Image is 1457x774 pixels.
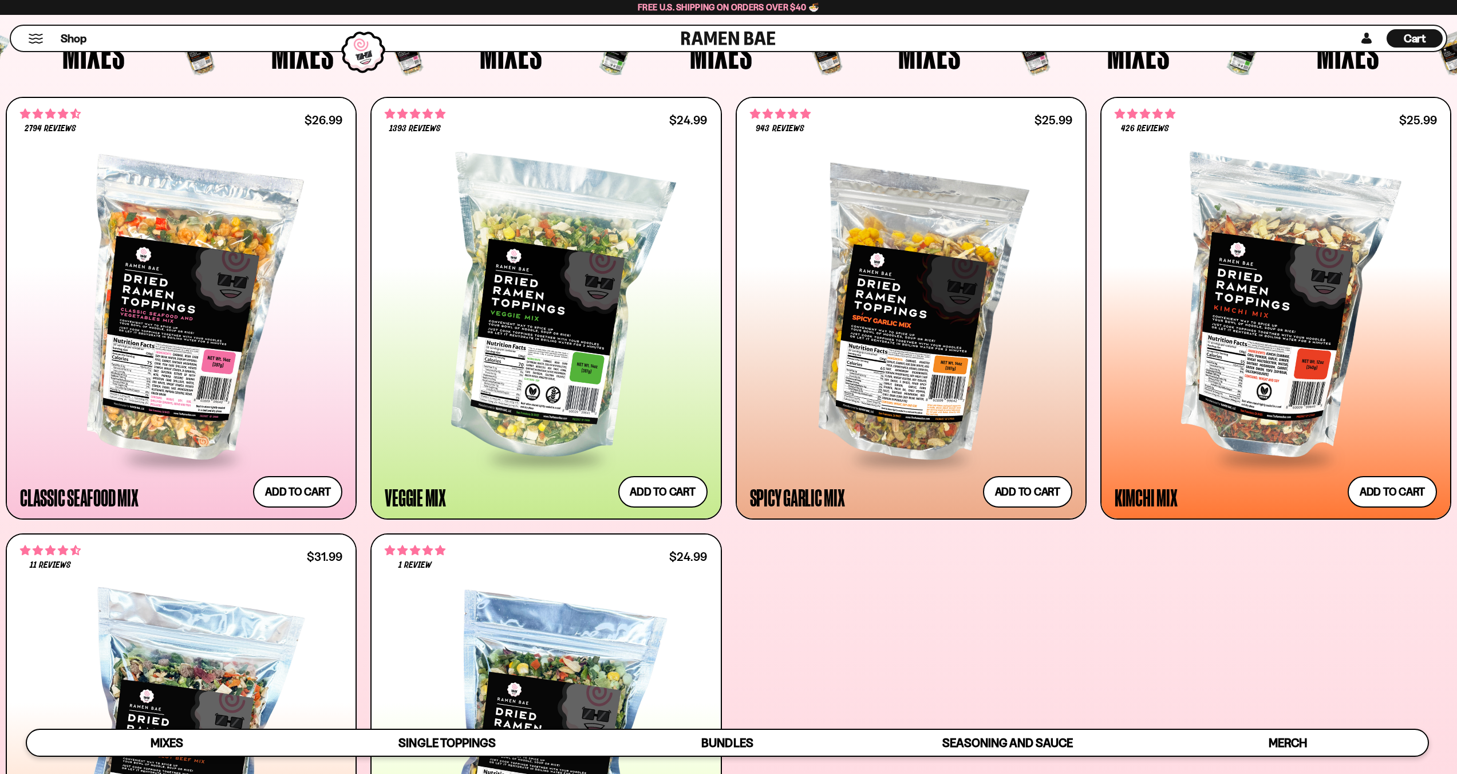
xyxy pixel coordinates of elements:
div: $24.99 [669,551,707,562]
div: Cart [1387,26,1443,51]
span: Bundles [701,736,753,750]
a: Shop [61,29,86,48]
a: Mixes [27,730,307,756]
button: Mobile Menu Trigger [28,34,44,44]
div: Spicy Garlic Mix [750,487,845,508]
div: $26.99 [305,115,342,125]
span: 4.64 stars [20,543,81,558]
span: 2794 reviews [25,124,76,133]
div: $25.99 [1399,115,1437,125]
a: Bundles [587,730,867,756]
span: 4.76 stars [1115,107,1175,121]
div: $31.99 [307,551,342,562]
span: 426 reviews [1121,124,1169,133]
a: 4.68 stars 2794 reviews $26.99 Classic Seafood Mix Add to cart [6,97,357,520]
a: 4.76 stars 426 reviews $25.99 Kimchi Mix Add to cart [1100,97,1451,520]
span: Shop [61,31,86,46]
span: 11 reviews [30,561,71,570]
span: 4.68 stars [20,107,81,121]
div: Kimchi Mix [1115,487,1178,508]
span: Seasoning and Sauce [942,736,1072,750]
span: Free U.S. Shipping on Orders over $40 🍜 [638,2,819,13]
span: Merch [1269,736,1307,750]
div: $25.99 [1034,115,1072,125]
button: Add to cart [253,476,342,508]
span: 1 review [398,561,432,570]
a: Merch [1148,730,1428,756]
span: Single Toppings [398,736,495,750]
span: Cart [1404,32,1426,45]
button: Add to cart [1348,476,1437,508]
div: Classic Seafood Mix [20,487,138,508]
a: 4.75 stars 943 reviews $25.99 Spicy Garlic Mix Add to cart [736,97,1087,520]
button: Add to cart [983,476,1072,508]
span: 1393 reviews [389,124,441,133]
span: 5.00 stars [385,543,445,558]
span: 4.76 stars [385,107,445,121]
span: Mixes [151,736,183,750]
span: 943 reviews [756,124,804,133]
button: Add to cart [618,476,708,508]
div: $24.99 [669,115,707,125]
a: 4.76 stars 1393 reviews $24.99 Veggie Mix Add to cart [370,97,721,520]
a: Single Toppings [307,730,587,756]
span: 4.75 stars [750,107,811,121]
div: Veggie Mix [385,487,446,508]
a: Seasoning and Sauce [867,730,1147,756]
